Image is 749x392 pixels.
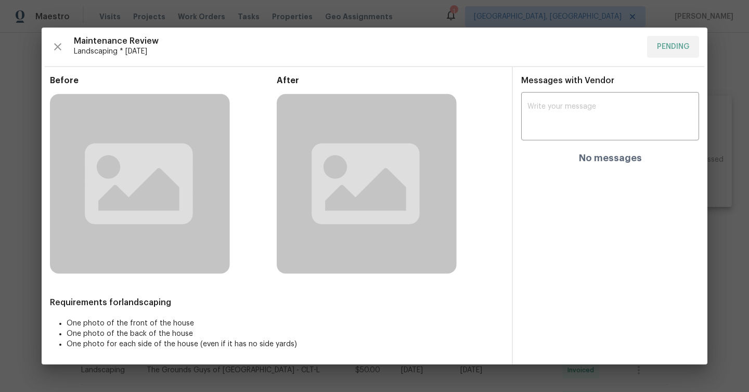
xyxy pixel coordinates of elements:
span: Requirements for landscaping [50,297,503,308]
span: Landscaping * [DATE] [74,46,639,57]
li: One photo of the front of the house [67,318,503,329]
h4: No messages [579,153,642,163]
span: After [277,75,503,86]
span: Messages with Vendor [521,76,614,85]
span: Maintenance Review [74,36,639,46]
li: One photo for each side of the house (even if it has no side yards) [67,339,503,349]
span: Before [50,75,277,86]
li: One photo of the back of the house [67,329,503,339]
